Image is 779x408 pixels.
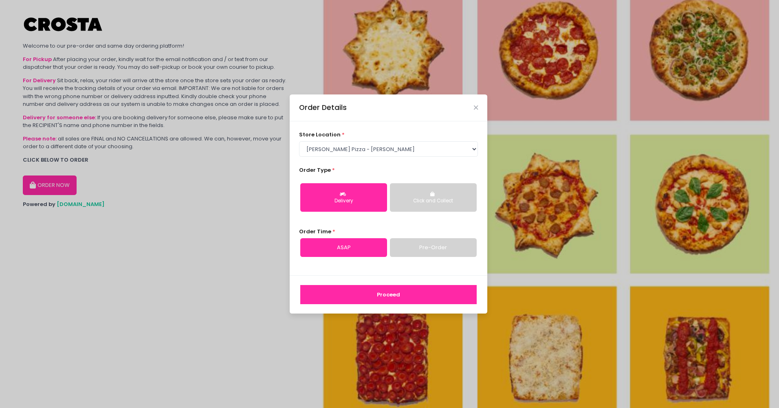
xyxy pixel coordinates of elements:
a: Pre-Order [390,238,477,257]
button: Delivery [300,183,387,212]
button: Proceed [300,285,477,305]
div: Click and Collect [396,197,471,205]
button: Click and Collect [390,183,477,212]
span: Order Time [299,228,331,235]
div: Order Details [299,102,347,113]
span: store location [299,131,341,138]
span: Order Type [299,166,331,174]
div: Delivery [306,197,381,205]
button: Close [474,105,478,110]
a: ASAP [300,238,387,257]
